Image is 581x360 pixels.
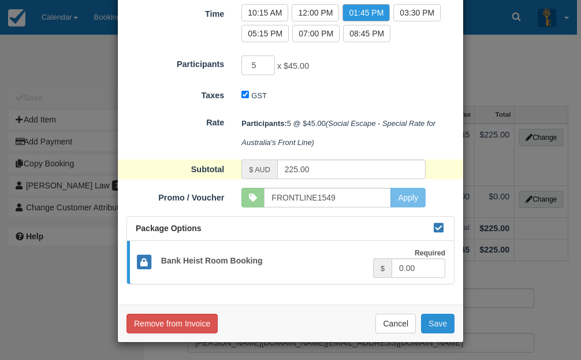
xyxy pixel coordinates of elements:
button: Save [421,314,455,333]
label: Taxes [118,86,233,102]
button: Remove from Invoice [126,314,218,333]
label: Subtotal [118,159,233,176]
label: 05:15 PM [241,25,289,42]
label: 08:45 PM [343,25,390,42]
span: x $45.00 [277,62,309,71]
label: Participants [118,54,233,70]
strong: Required [415,249,445,257]
label: Time [118,4,233,20]
h5: Bank Heist Room Booking [152,257,373,265]
small: $ AUD [249,166,270,174]
label: 03:30 PM [393,4,441,21]
a: Bank Heist Room Booking Required $ [127,241,454,284]
label: 01:45 PM [342,4,390,21]
label: GST [251,91,267,100]
strong: Participants [241,119,286,128]
label: 07:00 PM [292,25,340,42]
button: Cancel [375,314,416,333]
label: 12:00 PM [292,4,339,21]
button: Apply [390,188,426,207]
label: 10:15 AM [241,4,288,21]
em: (Social Escape - Special Rate for Australia's Front Line) [241,119,437,147]
label: Promo / Voucher [118,188,233,204]
div: 5 @ $45.00 [233,114,463,152]
span: Package Options [136,224,202,233]
label: Rate [118,113,233,129]
input: Participants [241,55,275,75]
small: $ [381,265,385,273]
